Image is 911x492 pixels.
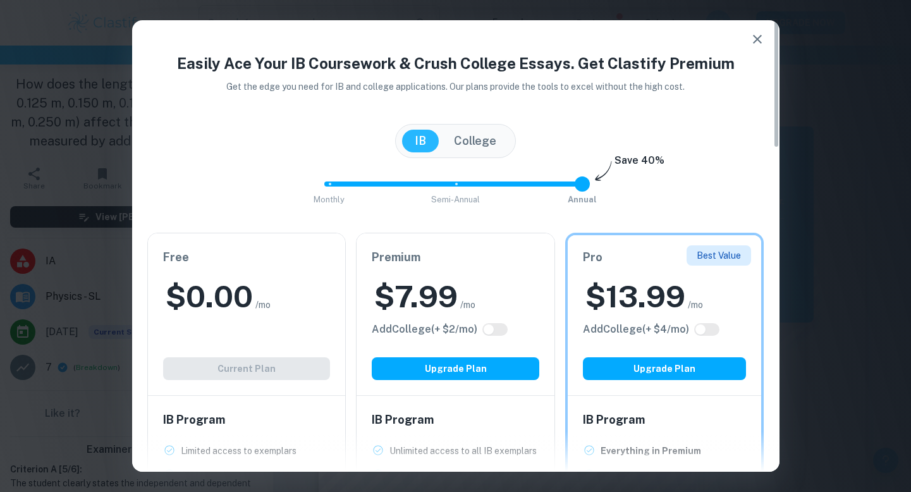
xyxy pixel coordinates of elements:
[583,357,747,380] button: Upgrade Plan
[697,249,741,262] p: Best Value
[209,80,702,94] p: Get the edge you need for IB and college applications. Our plans provide the tools to excel witho...
[614,153,664,175] h6: Save 40%
[255,298,271,312] span: /mo
[166,276,253,317] h2: $ 0.00
[314,195,345,204] span: Monthly
[163,249,331,266] h6: Free
[568,195,597,204] span: Annual
[583,411,747,429] h6: IB Program
[372,322,477,337] h6: Click to see all the additional College features.
[460,298,475,312] span: /mo
[688,298,703,312] span: /mo
[147,52,764,75] h4: Easily Ace Your IB Coursework & Crush College Essays. Get Clastify Premium
[583,249,747,266] h6: Pro
[374,276,458,317] h2: $ 7.99
[441,130,509,152] button: College
[583,322,689,337] h6: Click to see all the additional College features.
[372,249,539,266] h6: Premium
[595,161,612,182] img: subscription-arrow.svg
[372,357,539,380] button: Upgrade Plan
[402,130,439,152] button: IB
[585,276,685,317] h2: $ 13.99
[431,195,480,204] span: Semi-Annual
[163,411,331,429] h6: IB Program
[372,411,539,429] h6: IB Program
